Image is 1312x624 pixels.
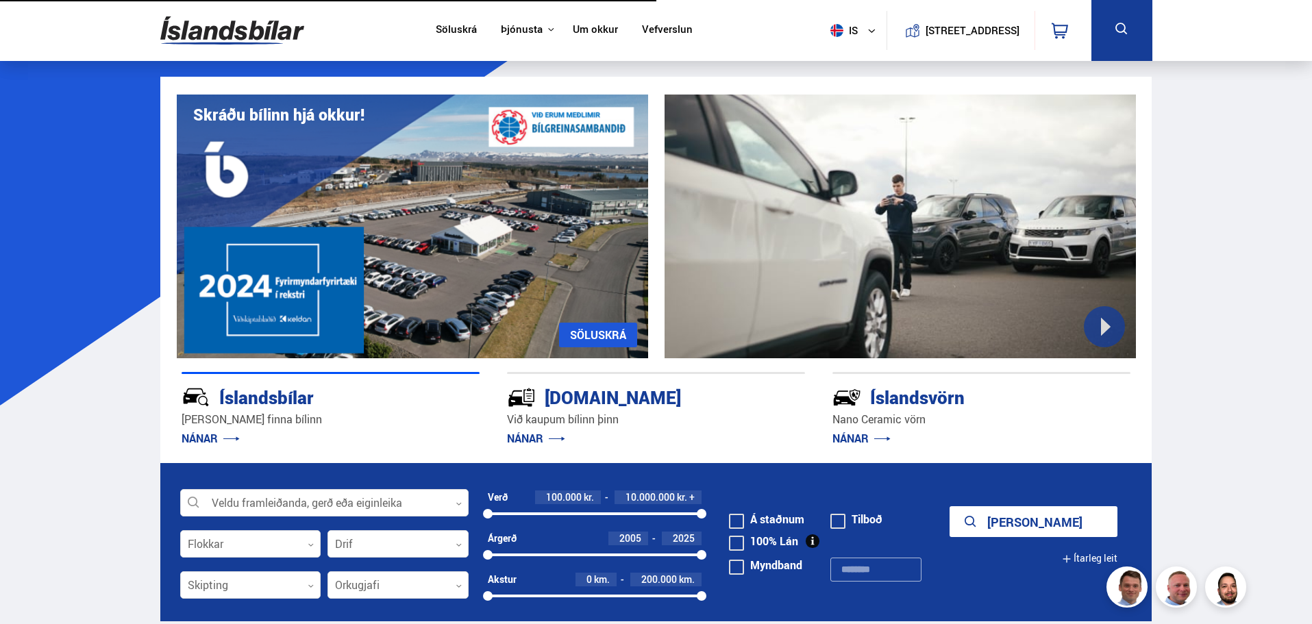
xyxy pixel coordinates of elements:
a: NÁNAR [182,431,240,446]
img: JRvxyua_JYH6wB4c.svg [182,383,210,412]
span: 10.000.000 [626,490,675,503]
a: NÁNAR [832,431,891,446]
span: 2025 [673,532,695,545]
div: Árgerð [488,533,517,544]
label: Á staðnum [729,514,804,525]
span: kr. [584,492,594,503]
button: Þjónusta [501,23,543,36]
p: Nano Ceramic vörn [832,412,1130,427]
p: Við kaupum bílinn þinn [507,412,805,427]
button: [STREET_ADDRESS] [931,25,1015,36]
div: Íslandsvörn [832,384,1082,408]
label: Myndband [729,560,802,571]
p: [PERSON_NAME] finna bílinn [182,412,480,427]
img: siFngHWaQ9KaOqBr.png [1158,569,1199,610]
img: svg+xml;base64,PHN2ZyB4bWxucz0iaHR0cDovL3d3dy53My5vcmcvMjAwMC9zdmciIHdpZHRoPSI1MTIiIGhlaWdodD0iNT... [830,24,843,37]
label: 100% Lán [729,536,798,547]
div: [DOMAIN_NAME] [507,384,756,408]
h1: Skráðu bílinn hjá okkur! [193,105,364,124]
button: [PERSON_NAME] [950,506,1117,537]
a: NÁNAR [507,431,565,446]
label: Tilboð [830,514,882,525]
img: tr5P-W3DuiFaO7aO.svg [507,383,536,412]
div: Íslandsbílar [182,384,431,408]
button: Ítarleg leit [1062,543,1117,574]
span: km. [594,574,610,585]
a: Vefverslun [642,23,693,38]
div: Verð [488,492,508,503]
span: 200.000 [641,573,677,586]
a: Um okkur [573,23,618,38]
button: is [825,10,887,51]
div: Akstur [488,574,517,585]
span: + [689,492,695,503]
img: eKx6w-_Home_640_.png [177,95,648,358]
span: is [825,24,859,37]
img: nhp88E3Fdnt1Opn2.png [1207,569,1248,610]
a: Söluskrá [436,23,477,38]
a: [STREET_ADDRESS] [894,11,1027,50]
span: kr. [677,492,687,503]
span: 0 [586,573,592,586]
span: 2005 [619,532,641,545]
img: FbJEzSuNWCJXmdc-.webp [1109,569,1150,610]
a: SÖLUSKRÁ [559,323,637,347]
span: km. [679,574,695,585]
img: G0Ugv5HjCgRt.svg [160,8,304,53]
img: -Svtn6bYgwAsiwNX.svg [832,383,861,412]
span: 100.000 [546,490,582,503]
